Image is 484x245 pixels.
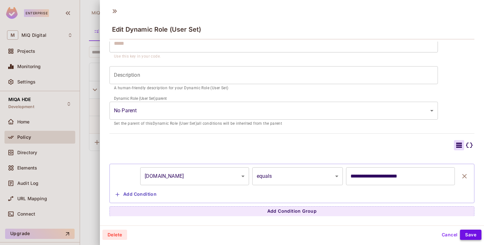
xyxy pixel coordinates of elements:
[114,96,167,101] label: Dynamic Role (User Set) parent
[252,167,343,185] div: equals
[114,85,433,91] p: A human-friendly description for your Dynamic Role (User Set)
[113,189,159,200] button: Add Condition
[102,230,127,240] button: Delete
[439,230,460,240] button: Cancel
[112,26,201,33] span: Edit Dynamic Role (User Set)
[114,121,433,127] p: Set the parent of this Dynamic Role (User Set) all conditions will be inherited from the parent
[140,167,249,185] div: [DOMAIN_NAME]
[460,230,481,240] button: Save
[109,206,474,217] button: Add Condition Group
[109,102,438,120] div: Without label
[114,53,433,60] p: Use this key in your code.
